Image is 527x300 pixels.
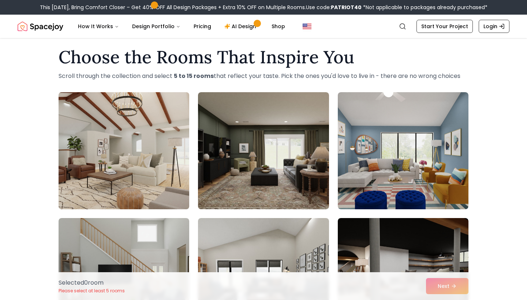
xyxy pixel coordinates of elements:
strong: 5 to 15 rooms [174,72,214,80]
a: AI Design [218,19,264,34]
p: Selected 0 room [59,278,125,287]
a: Shop [266,19,291,34]
h1: Choose the Rooms That Inspire You [59,48,468,66]
nav: Main [72,19,291,34]
img: Room room-2 [198,92,329,209]
img: United States [303,22,311,31]
div: This [DATE], Bring Comfort Closer – Get 40% OFF All Design Packages + Extra 10% OFF on Multiple R... [40,4,487,11]
button: Design Portfolio [126,19,186,34]
a: Pricing [188,19,217,34]
b: PATRIOT40 [331,4,362,11]
span: Use code: [306,4,362,11]
img: Room room-3 [338,92,468,209]
a: Login [479,20,509,33]
a: Spacejoy [18,19,63,34]
a: Start Your Project [416,20,473,33]
img: Spacejoy Logo [18,19,63,34]
p: Scroll through the collection and select that reflect your taste. Pick the ones you'd love to liv... [59,72,468,80]
img: Room room-1 [55,89,193,212]
button: How It Works [72,19,125,34]
span: *Not applicable to packages already purchased* [362,4,487,11]
nav: Global [18,15,509,38]
p: Please select at least 5 rooms [59,288,125,294]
